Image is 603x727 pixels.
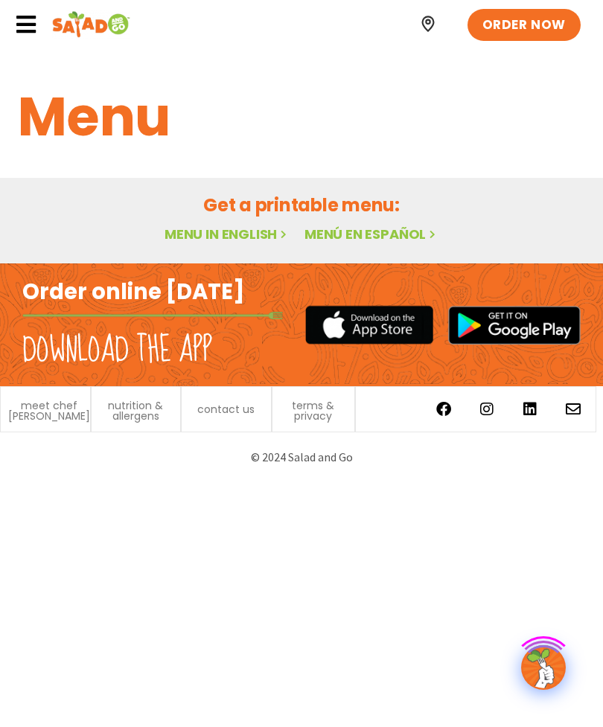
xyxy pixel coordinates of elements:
img: google_play [448,306,581,345]
a: Menú en español [304,225,438,243]
a: meet chef [PERSON_NAME] [8,400,90,421]
span: ORDER NOW [482,16,566,34]
a: nutrition & allergens [99,400,173,421]
h2: Order online [DATE] [22,278,245,307]
a: contact us [197,404,255,414]
h2: Get a printable menu: [18,192,585,218]
h1: Menu [18,77,585,157]
p: © 2024 Salad and Go [15,447,588,467]
img: appstore [305,304,433,346]
img: fork [22,312,283,319]
h2: Download the app [22,330,212,371]
a: ORDER NOW [468,9,581,42]
img: Header logo [52,10,130,39]
a: terms & privacy [280,400,348,421]
a: Menu in English [165,225,290,243]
